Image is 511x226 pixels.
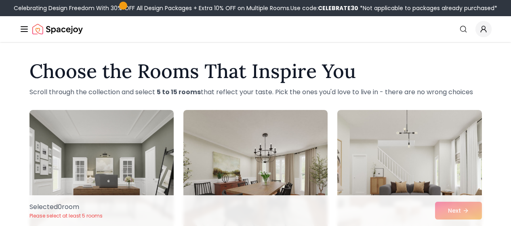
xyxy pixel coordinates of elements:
[14,4,497,12] div: Celebrating Design Freedom With 30% OFF All Design Packages + Extra 10% OFF on Multiple Rooms.
[29,213,103,219] p: Please select at least 5 rooms
[318,4,358,12] b: CELEBRATE30
[32,21,83,37] img: Spacejoy Logo
[358,4,497,12] span: *Not applicable to packages already purchased*
[29,202,103,212] p: Selected 0 room
[29,87,482,97] p: Scroll through the collection and select that reflect your taste. Pick the ones you'd love to liv...
[157,87,201,97] strong: 5 to 15 rooms
[19,16,492,42] nav: Global
[32,21,83,37] a: Spacejoy
[290,4,358,12] span: Use code:
[29,61,482,81] h1: Choose the Rooms That Inspire You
